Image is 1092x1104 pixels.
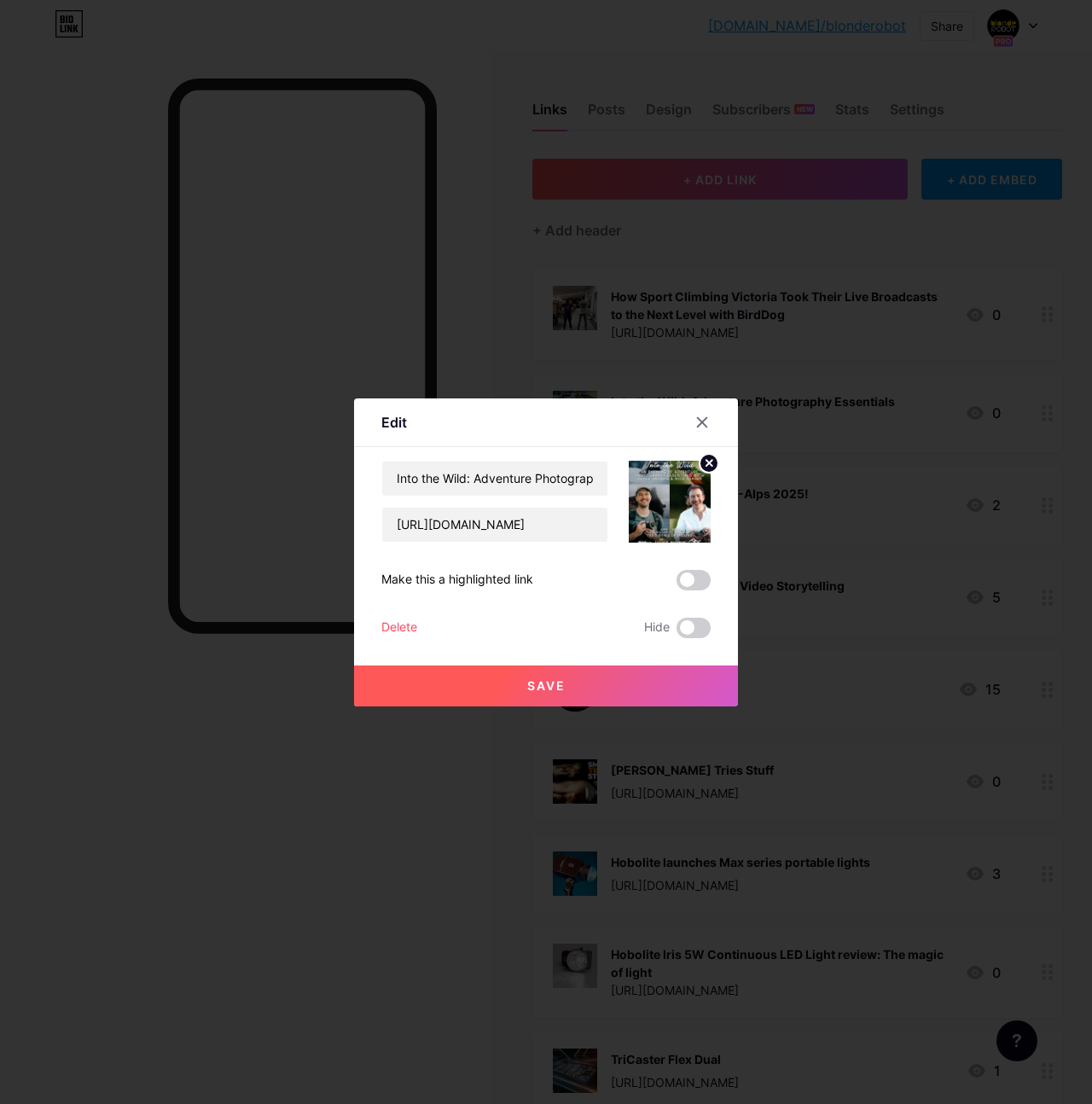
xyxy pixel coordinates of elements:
[381,618,417,638] div: Delete
[644,618,670,638] span: Hide
[381,570,533,590] div: Make this a highlighted link
[527,678,566,693] span: Save
[381,412,407,433] div: Edit
[382,508,607,542] input: URL
[354,665,738,706] button: Save
[629,461,711,543] img: link_thumbnail
[382,462,607,496] input: Title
